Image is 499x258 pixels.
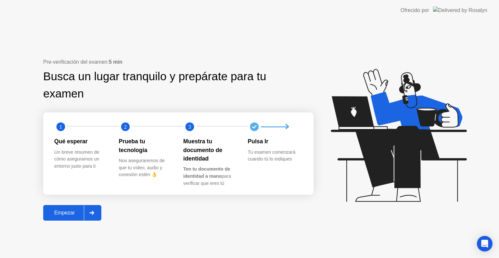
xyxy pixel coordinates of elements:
[43,68,272,102] div: Busca un lugar tranquilo y prepárate para tu examen
[43,205,101,221] button: Empezar
[183,166,230,179] b: Ten tu documento de identidad a mano
[433,6,487,14] img: Delivered by Rosalyn
[248,149,302,163] div: Tu examen comenzará cuando tú lo indiques
[119,157,173,178] div: Nos aseguraremos de que tu vídeo, audio y conexión estén 👌
[59,124,62,130] text: 1
[43,58,313,66] div: Pre-verificación del examen:
[401,6,429,14] div: Ofrecido por
[45,210,84,216] div: Empezar
[54,149,109,170] div: Un breve resumen de cómo aseguramos un entorno justo para ti
[248,137,302,146] div: Pulsa Ir
[477,236,493,252] div: Open Intercom Messenger
[188,124,191,130] text: 3
[183,166,237,187] div: para verificar que eres tú
[54,137,109,146] div: Qué esperar
[119,137,173,154] div: Prueba tu tecnología
[109,59,122,65] b: 5 min
[124,124,126,130] text: 2
[183,137,237,163] div: Muestra tu documento de identidad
